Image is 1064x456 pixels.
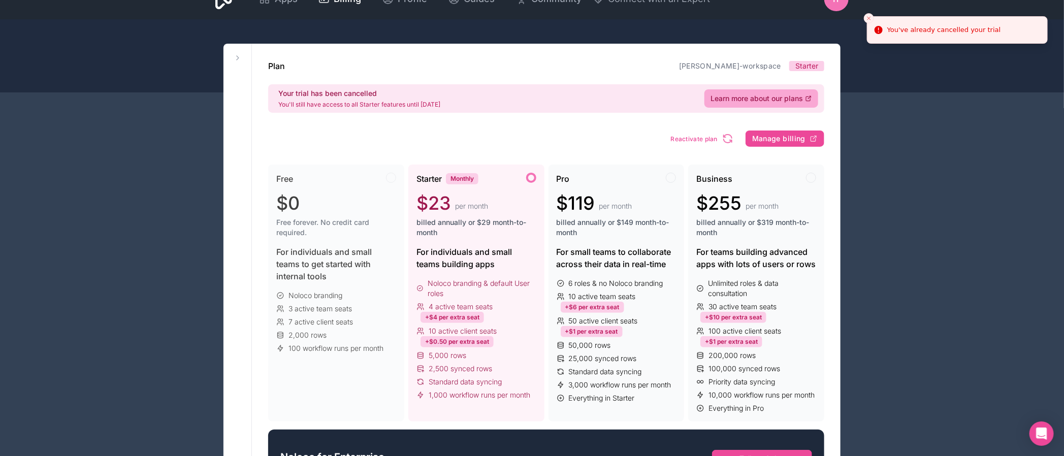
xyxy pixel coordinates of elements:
span: 3 active team seats [288,304,352,314]
span: Noloco branding [288,290,342,301]
span: Reactivate plan [671,135,718,143]
span: Unlimited roles & data consultation [708,278,816,299]
span: 25,000 synced rows [569,353,637,364]
span: 5,000 rows [429,350,466,361]
span: Standard data syncing [429,377,502,387]
button: Reactivate plan [667,129,738,148]
span: Free forever. No credit card required. [276,217,396,238]
span: 7 active client seats [288,317,353,327]
span: per month [455,201,488,211]
span: 6 roles & no Noloco branding [569,278,663,288]
span: Standard data syncing [569,367,642,377]
a: Learn more about our plans [704,89,818,108]
div: You've already cancelled your trial [887,25,1001,35]
span: Business [696,173,732,185]
span: Everything in Pro [708,403,764,413]
div: For teams building advanced apps with lots of users or rows [696,246,816,270]
span: per month [599,201,632,211]
span: Everything in Starter [569,393,635,403]
span: billed annually or $319 month-to-month [696,217,816,238]
div: +$6 per extra seat [561,302,624,313]
div: +$1 per extra seat [700,336,762,347]
span: 10 active team seats [569,291,636,302]
div: Monthly [446,173,478,184]
span: Starter [416,173,442,185]
span: 100 workflow runs per month [288,343,383,353]
h1: Plan [268,60,285,72]
span: $255 [696,193,741,213]
span: 50 active client seats [569,316,638,326]
span: 100 active client seats [708,326,781,336]
button: Close toast [864,13,874,23]
div: For individuals and small teams building apps [416,246,536,270]
span: 100,000 synced rows [708,364,780,374]
span: per month [746,201,779,211]
div: +$4 per extra seat [421,312,484,323]
div: +$10 per extra seat [700,312,766,323]
div: +$1 per extra seat [561,326,623,337]
span: $23 [416,193,451,213]
div: Open Intercom Messenger [1029,421,1054,446]
span: $119 [557,193,595,213]
span: 10 active client seats [429,326,497,336]
span: 200,000 rows [708,350,756,361]
button: Manage billing [746,131,824,147]
h2: Your trial has been cancelled [278,88,440,99]
span: 30 active team seats [708,302,777,312]
a: [PERSON_NAME]-workspace [679,61,781,70]
span: Priority data syncing [708,377,775,387]
span: 4 active team seats [429,302,493,312]
span: 10,000 workflow runs per month [708,390,815,400]
span: billed annually or $149 month-to-month [557,217,676,238]
div: +$0.50 per extra seat [421,336,494,347]
span: Free [276,173,293,185]
span: Manage billing [752,134,805,143]
p: You'll still have access to all Starter features until [DATE] [278,101,440,109]
span: 2,000 rows [288,330,327,340]
span: Noloco branding & default User roles [428,278,536,299]
span: billed annually or $29 month-to-month [416,217,536,238]
span: $0 [276,193,300,213]
span: 2,500 synced rows [429,364,492,374]
span: 50,000 rows [569,340,611,350]
div: For small teams to collaborate across their data in real-time [557,246,676,270]
span: 1,000 workflow runs per month [429,390,530,400]
div: For individuals and small teams to get started with internal tools [276,246,396,282]
span: Starter [795,61,818,71]
span: Learn more about our plans [711,93,803,104]
span: 3,000 workflow runs per month [569,380,671,390]
span: Pro [557,173,570,185]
